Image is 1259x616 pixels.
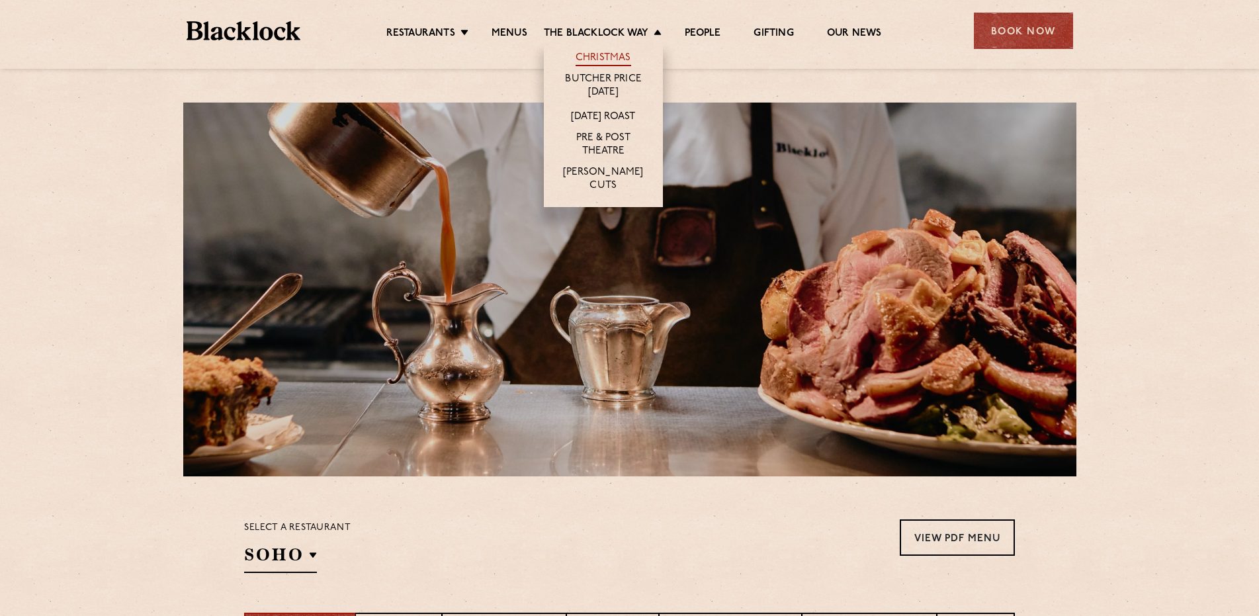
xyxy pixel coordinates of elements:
[900,519,1015,556] a: View PDF Menu
[492,27,527,42] a: Menus
[244,543,317,573] h2: SOHO
[386,27,455,42] a: Restaurants
[544,27,648,42] a: The Blacklock Way
[571,110,635,125] a: [DATE] Roast
[187,21,301,40] img: BL_Textured_Logo-footer-cropped.svg
[576,52,631,66] a: Christmas
[557,166,650,194] a: [PERSON_NAME] Cuts
[827,27,882,42] a: Our News
[685,27,720,42] a: People
[244,519,351,537] p: Select a restaurant
[557,73,650,101] a: Butcher Price [DATE]
[754,27,793,42] a: Gifting
[557,132,650,159] a: Pre & Post Theatre
[974,13,1073,49] div: Book Now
